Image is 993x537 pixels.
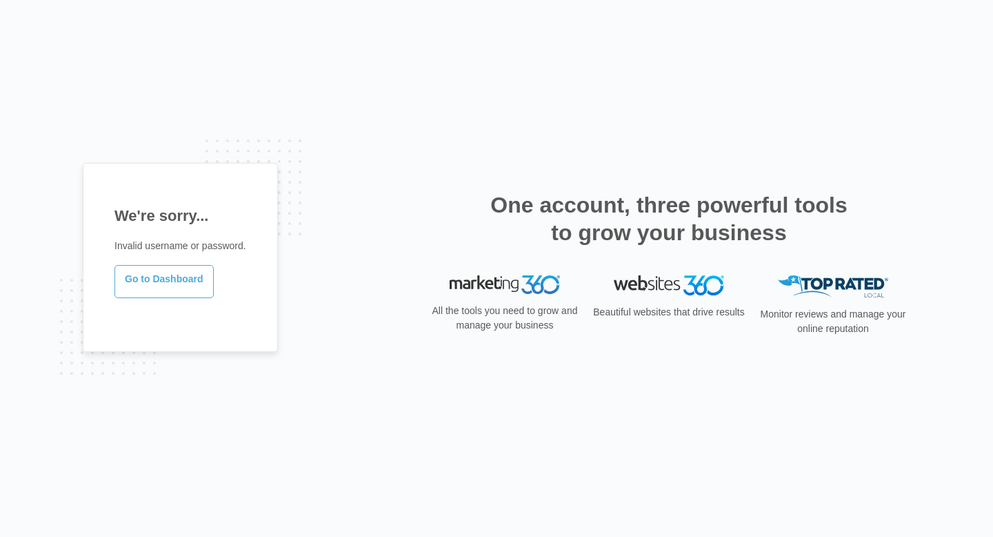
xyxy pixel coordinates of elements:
[756,307,910,336] p: Monitor reviews and manage your online reputation
[114,239,246,253] p: Invalid username or password.
[114,265,214,298] a: Go to Dashboard
[114,204,246,227] h1: We're sorry...
[450,275,560,295] img: Marketing 360
[614,275,724,295] img: Websites 360
[486,191,852,246] h2: One account, three powerful tools to grow your business
[778,275,888,298] img: Top Rated Local
[592,305,746,320] p: Beautiful websites that drive results
[428,304,582,333] p: All the tools you need to grow and manage your business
